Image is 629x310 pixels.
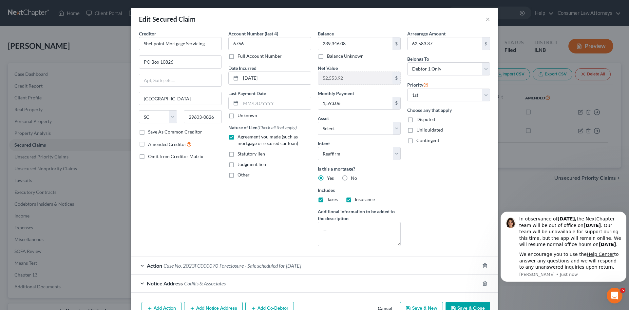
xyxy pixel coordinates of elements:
input: Enter address... [139,56,221,68]
span: Creditor [139,31,156,36]
input: 0.00 [318,97,392,110]
span: Case No. 2023FC000070 [163,262,218,269]
span: Other [238,172,250,177]
input: Enter zip... [184,110,222,123]
span: Agreement you made (such as mortgage or secured car loan) [238,134,298,146]
span: Notice Address [147,280,183,286]
input: 0.00 [318,72,392,84]
label: Is this a mortgage? [318,165,401,172]
label: Unknown [238,112,257,119]
label: Additional information to be added to the description [318,208,401,222]
div: Edit Secured Claim [139,14,196,24]
iframe: Intercom notifications message [498,199,629,286]
label: Save As Common Creditor [148,129,202,135]
div: $ [392,72,400,84]
span: 5 [620,288,625,293]
span: Omit from Creditor Matrix [148,154,203,159]
span: Asset [318,115,329,121]
label: Intent [318,140,330,147]
span: Insurance [355,196,375,202]
label: Includes [318,187,401,194]
span: Belongs To [407,56,429,62]
input: MM/DD/YYYY [241,97,311,110]
input: 0.00 [408,37,482,50]
span: Codilis & Associates [184,280,226,286]
span: Amended Creditor [148,141,186,147]
span: Taxes [327,196,338,202]
div: $ [482,37,490,50]
label: Monthly Payment [318,90,354,97]
input: Apt, Suite, etc... [139,74,221,87]
iframe: Intercom live chat [607,288,622,303]
label: Balance [318,30,334,37]
button: × [486,15,490,23]
input: MM/DD/YYYY [241,72,311,84]
label: Choose any that apply [407,107,490,114]
span: (Check all that apply) [257,125,297,130]
span: Contingent [416,137,439,143]
input: Search creditor by name... [139,37,222,50]
label: Last Payment Date [228,90,266,97]
label: Nature of Lien [228,124,297,131]
div: $ [392,37,400,50]
input: 0.00 [318,37,392,50]
span: Foreclosure - Sale scheduled for [DATE] [219,262,301,269]
label: Account Number (last 4) [228,30,278,37]
label: Full Account Number [238,53,282,59]
label: Net Value [318,65,338,72]
div: $ [392,97,400,110]
label: Arrearage Amount [407,30,446,37]
span: Yes [327,175,334,181]
input: XXXX [228,37,311,50]
span: No [351,175,357,181]
span: Action [147,262,162,269]
label: Priority [407,81,429,89]
span: Judgment lien [238,161,266,167]
label: Balance Unknown [327,53,364,59]
span: Unliquidated [416,127,443,133]
span: Statutory lien [238,151,265,156]
label: Date Incurred [228,65,257,72]
input: Enter city... [139,92,221,105]
span: Disputed [416,116,435,122]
